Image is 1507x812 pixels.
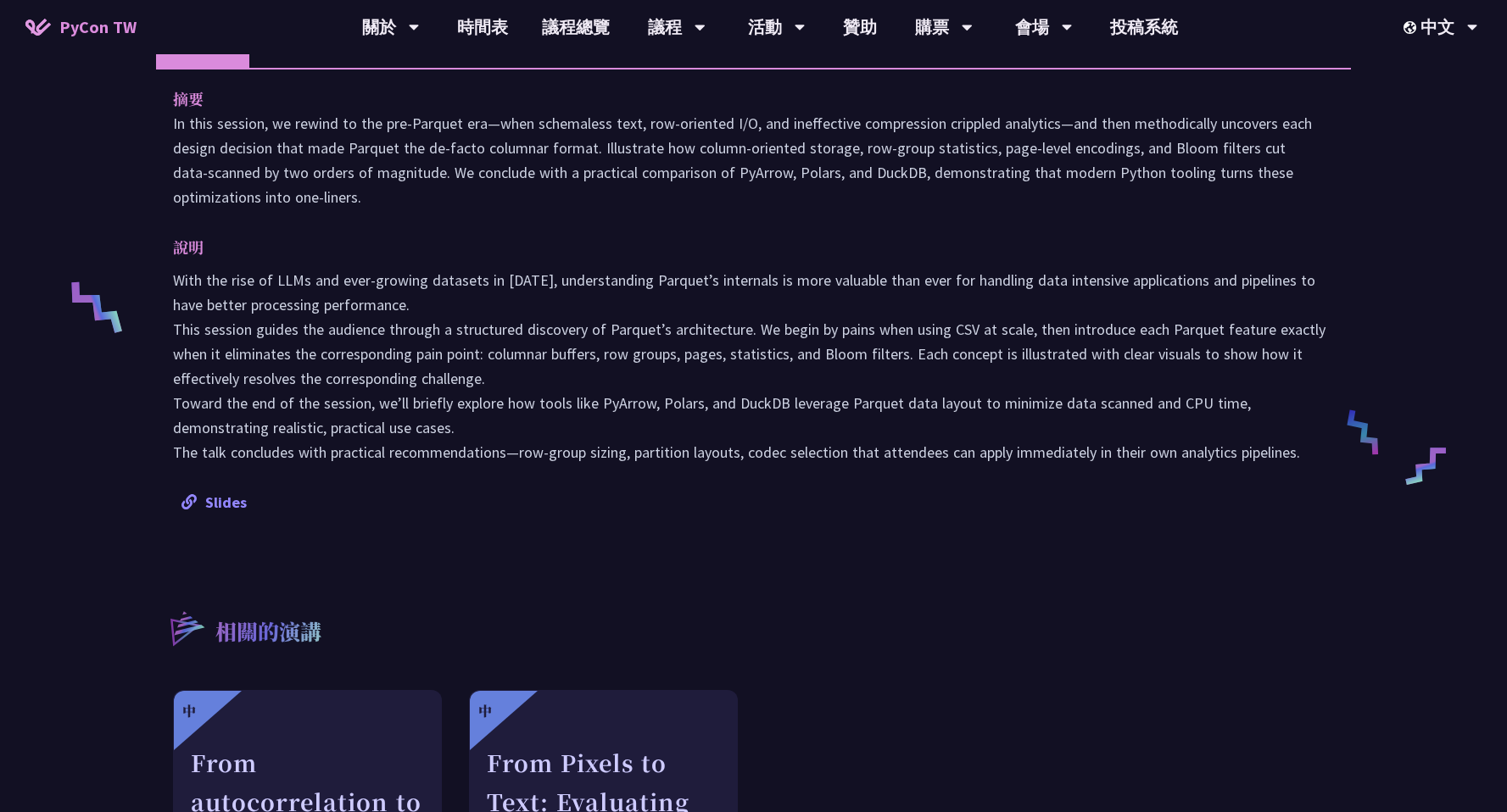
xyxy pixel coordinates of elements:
p: 說明 [173,235,1300,259]
img: Locale Icon [1404,21,1420,34]
a: PyCon TW [8,6,153,48]
a: Slides [181,492,247,512]
p: In this session, we rewind to the pre‑Parquet era—when schemaless text, row‑oriented I/O, and ine... [173,111,1334,209]
img: r3.8d01567.svg [145,587,227,669]
p: 相關的演講 [215,616,321,650]
span: PyCon TW [59,14,137,40]
div: 中 [182,701,196,721]
img: Home icon of PyCon TW 2025 [25,19,51,36]
p: 摘要 [173,86,1300,111]
p: With the rise of LLMs and ever-growing datasets in [DATE], understanding Parquet’s internals is m... [173,268,1334,464]
div: 中 [478,701,492,721]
